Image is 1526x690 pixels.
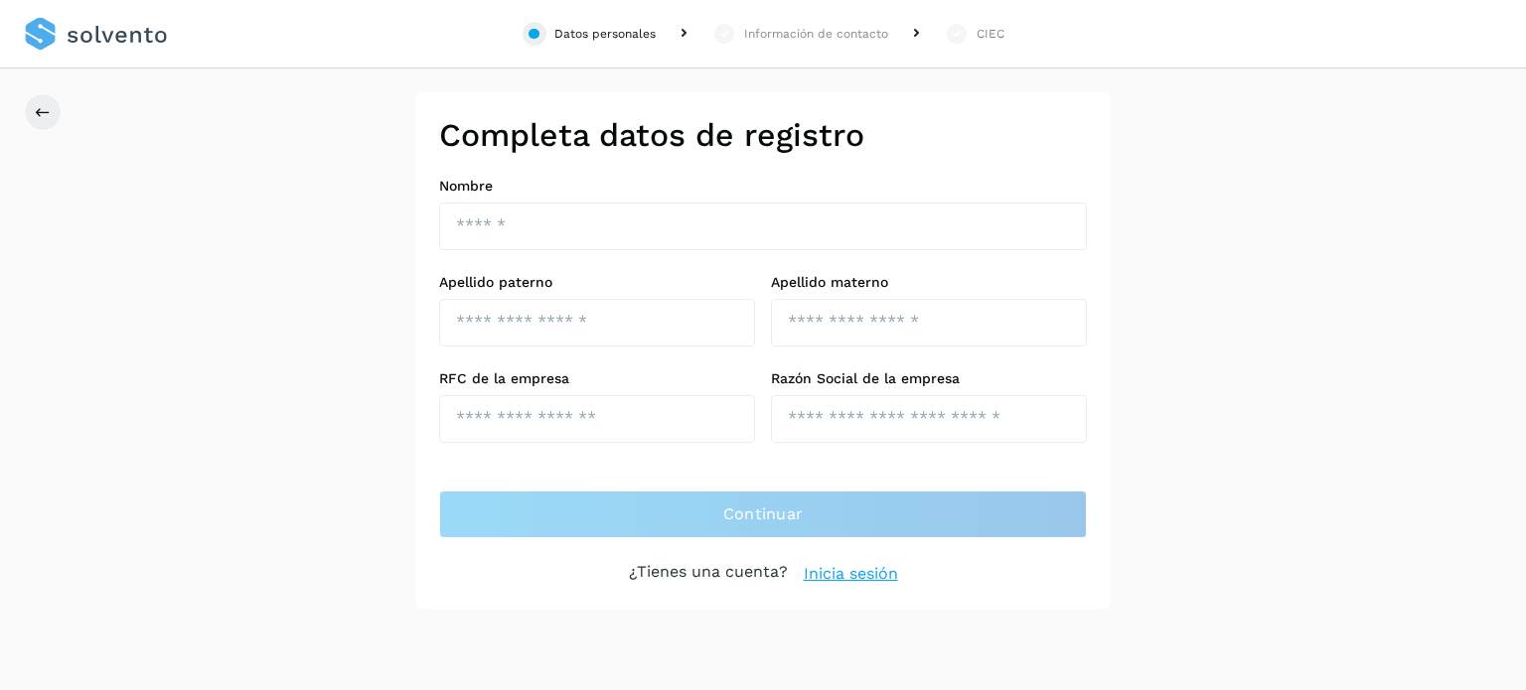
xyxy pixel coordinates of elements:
[723,503,804,525] span: Continuar
[439,274,755,291] label: Apellido paterno
[629,562,788,586] p: ¿Tienes una cuenta?
[771,274,1087,291] label: Apellido materno
[554,25,656,43] div: Datos personales
[439,178,1087,195] label: Nombre
[439,116,1087,154] h2: Completa datos de registro
[977,25,1004,43] div: CIEC
[439,370,755,387] label: RFC de la empresa
[744,25,888,43] div: Información de contacto
[439,490,1087,538] button: Continuar
[771,370,1087,387] label: Razón Social de la empresa
[804,562,898,586] a: Inicia sesión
